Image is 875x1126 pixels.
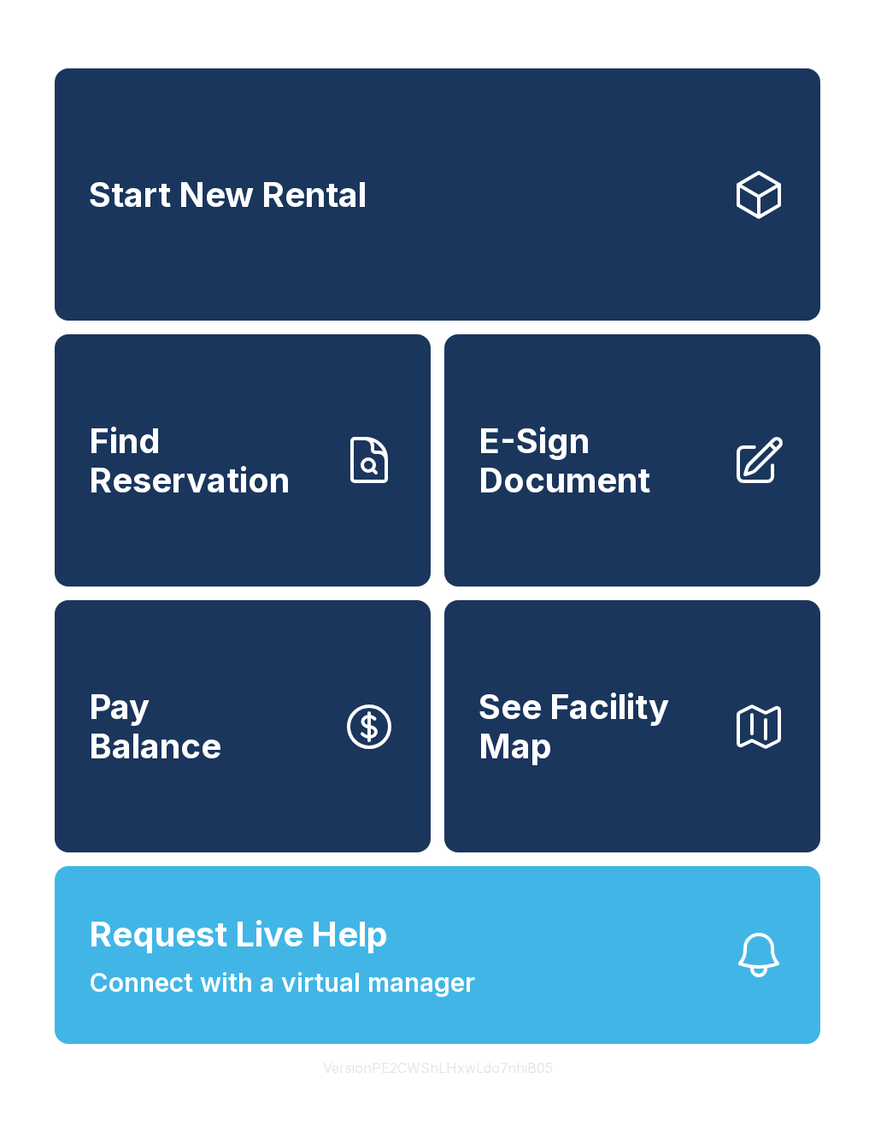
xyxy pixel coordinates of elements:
[309,1044,567,1092] button: VersionPE2CWShLHxwLdo7nhiB05
[89,687,221,765] span: Pay Balance
[55,866,820,1044] button: Request Live HelpConnect with a virtual manager
[479,687,718,765] span: See Facility Map
[89,964,475,1002] span: Connect with a virtual manager
[89,175,367,215] span: Start New Rental
[444,600,820,852] button: See Facility Map
[55,334,431,587] a: Find Reservation
[55,68,820,321] a: Start New Rental
[479,422,718,499] span: E-Sign Document
[55,600,431,852] a: PayBalance
[89,909,388,960] span: Request Live Help
[444,334,820,587] a: E-Sign Document
[89,422,328,499] span: Find Reservation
